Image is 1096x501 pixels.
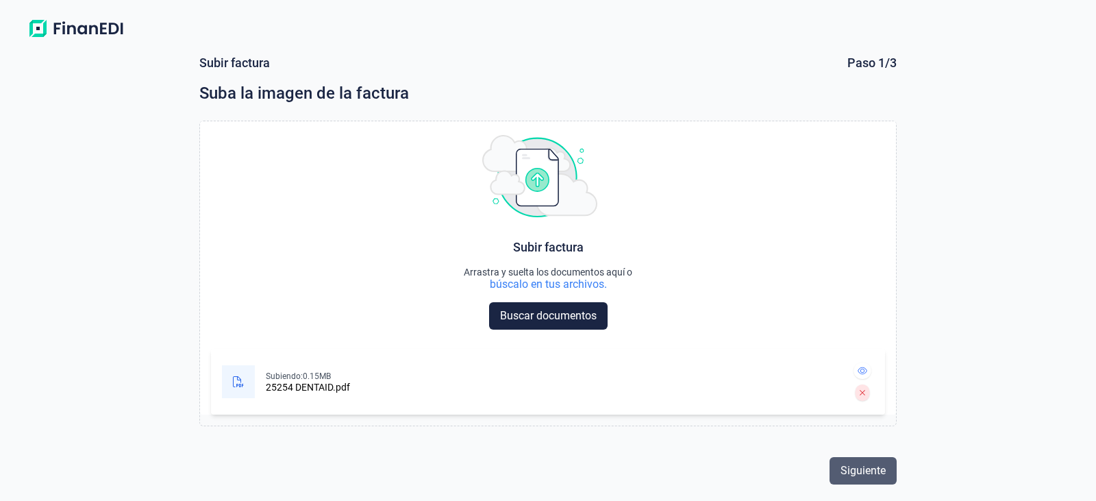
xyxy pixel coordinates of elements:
div: Paso 1/3 [847,55,897,71]
img: Logo de aplicación [22,16,130,41]
div: 25254 DENTAID.pdf [266,382,350,393]
div: Subir factura [199,55,270,71]
span: Buscar documentos [500,308,597,324]
span: Siguiente [840,463,886,479]
button: Buscar documentos [489,302,608,330]
div: búscalo en tus archivos. [490,278,607,291]
div: Suba la imagen de la factura [199,82,897,104]
div: Subiendo: 0.15MB [266,371,350,382]
div: búscalo en tus archivos. [464,278,632,291]
div: Arrastra y suelta los documentos aquí o [464,267,632,278]
img: upload img [482,135,597,217]
button: Siguiente [830,457,897,485]
div: Subir factura [513,239,584,256]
